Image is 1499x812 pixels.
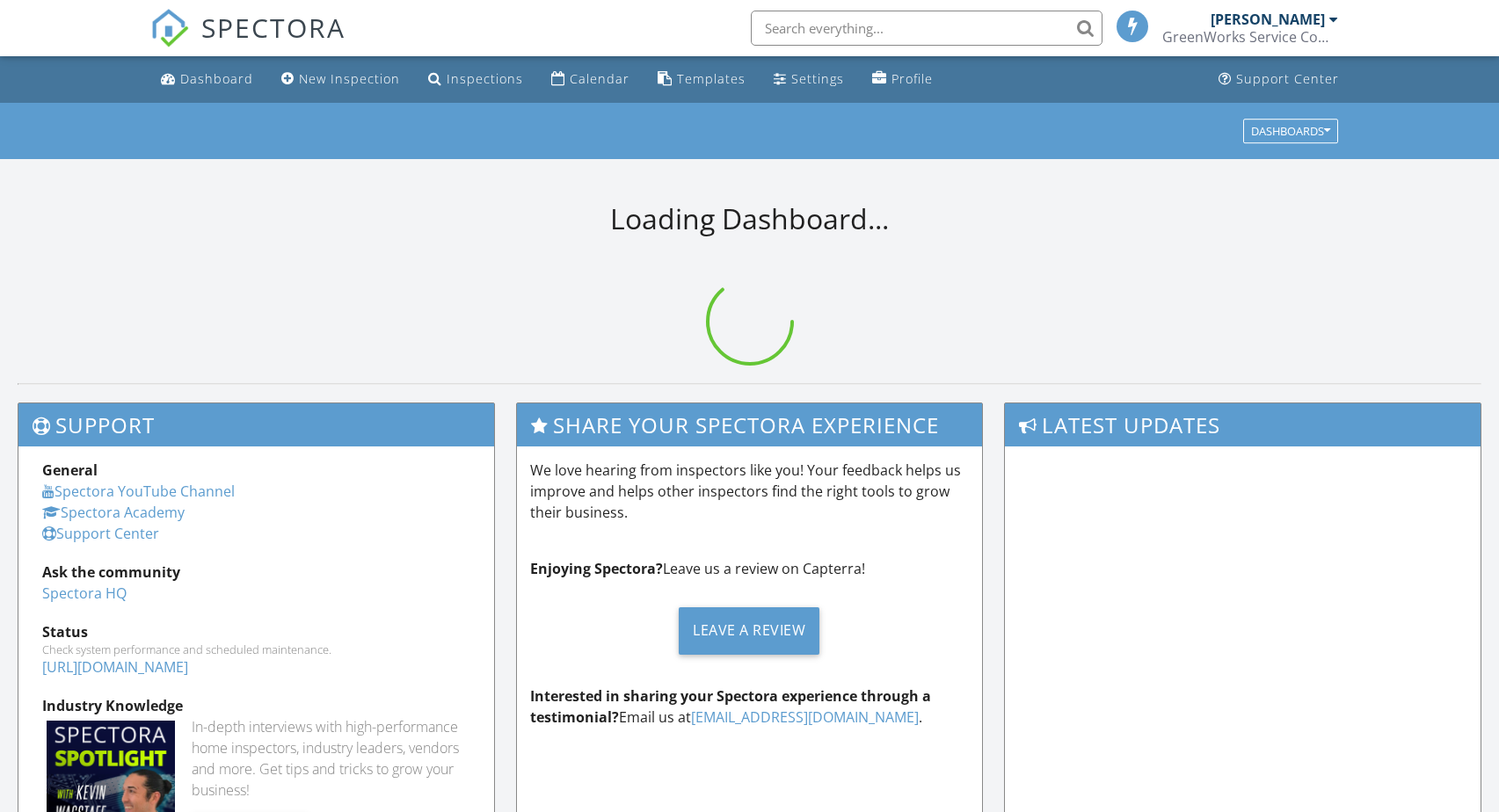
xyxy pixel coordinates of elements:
div: Leave a Review [679,607,819,655]
div: Ask the community [42,562,470,583]
strong: Enjoying Spectora? [530,559,663,578]
div: New Inspection [299,70,400,87]
a: Calendar [544,63,637,96]
strong: General [42,460,98,480]
a: Dashboard [154,63,260,96]
a: Inspections [421,63,530,96]
p: Email us at . [530,685,969,728]
a: Support Center [1212,63,1346,96]
div: Dashboards [1251,125,1330,137]
a: New Inspection [274,63,407,96]
button: Dashboards [1243,119,1338,143]
div: Templates [677,70,746,87]
div: Inspections [447,70,523,87]
a: Leave a Review [530,593,969,668]
div: Status [42,621,470,642]
a: Support Center [42,524,159,543]
a: Settings [767,63,851,96]
h3: Support [18,403,494,446]
a: Spectora Academy [42,503,185,522]
span: SPECTORA [201,9,346,46]
input: Search everything... [751,11,1102,46]
a: [URL][DOMAIN_NAME] [42,657,188,677]
a: [EMAIL_ADDRESS][DOMAIN_NAME] [691,707,919,727]
div: Support Center [1236,70,1339,87]
a: SPECTORA [150,24,346,61]
strong: Interested in sharing your Spectora experience through a testimonial? [530,686,931,727]
div: GreenWorks Service Company [1162,28,1338,46]
img: The Best Home Inspection Software - Spectora [150,9,189,47]
a: Templates [651,63,753,96]
div: Dashboard [180,70,253,87]
div: Calendar [570,70,629,87]
h3: Latest Updates [1005,403,1481,446]
div: In-depth interviews with high-performance home inspectors, industry leaders, vendors and more. Ge... [192,716,470,801]
p: We love hearing from inspectors like you! Your feedback helps us improve and helps other inspecto... [530,460,969,523]
a: Spectora HQ [42,584,127,603]
div: [PERSON_NAME] [1211,11,1325,28]
div: Settings [791,70,844,87]
a: Spectora YouTube Channel [42,482,235,501]
div: Profile [891,70,933,87]
a: Profile [865,63,940,96]
div: Check system performance and scheduled maintenance. [42,642,470,656]
h3: Share Your Spectora Experience [517,403,982,446]
div: Industry Knowledge [42,695,470,716]
p: Leave us a review on Capterra! [530,558,969,579]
